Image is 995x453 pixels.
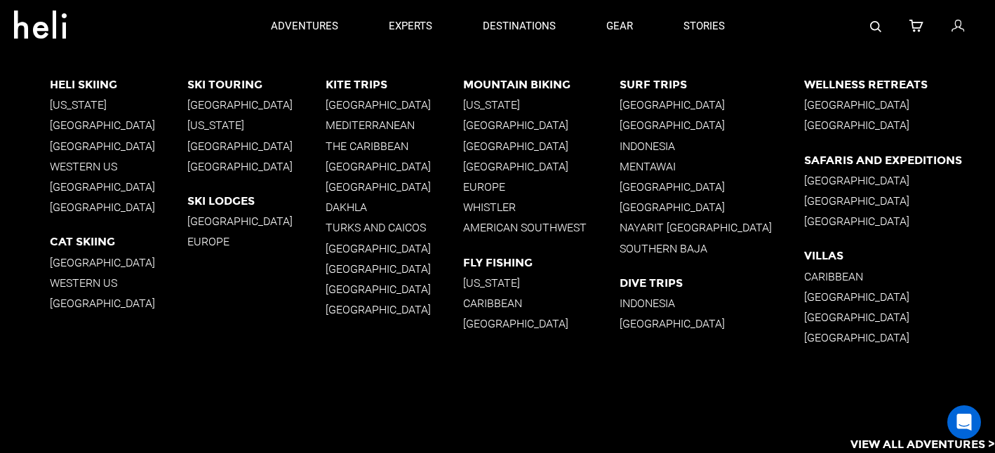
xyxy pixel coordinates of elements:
[50,119,188,132] p: [GEOGRAPHIC_DATA]
[804,270,995,283] p: Caribbean
[620,140,805,153] p: Indonesia
[804,290,995,304] p: [GEOGRAPHIC_DATA]
[50,140,188,153] p: [GEOGRAPHIC_DATA]
[50,276,188,290] p: Western US
[620,276,805,290] p: Dive Trips
[804,249,995,262] p: Villas
[187,160,326,173] p: [GEOGRAPHIC_DATA]
[50,297,188,310] p: [GEOGRAPHIC_DATA]
[187,78,326,91] p: Ski Touring
[326,283,464,296] p: [GEOGRAPHIC_DATA]
[620,180,805,194] p: [GEOGRAPHIC_DATA]
[326,303,464,316] p: [GEOGRAPHIC_DATA]
[271,19,338,34] p: adventures
[463,256,620,269] p: Fly Fishing
[804,331,995,344] p: [GEOGRAPHIC_DATA]
[326,242,464,255] p: [GEOGRAPHIC_DATA]
[50,98,188,111] p: [US_STATE]
[850,437,995,453] p: View All Adventures >
[804,174,995,187] p: [GEOGRAPHIC_DATA]
[50,78,188,91] p: Heli Skiing
[463,276,620,290] p: [US_STATE]
[326,262,464,276] p: [GEOGRAPHIC_DATA]
[620,201,805,214] p: [GEOGRAPHIC_DATA]
[187,140,326,153] p: [GEOGRAPHIC_DATA]
[187,98,326,111] p: [GEOGRAPHIC_DATA]
[870,21,881,32] img: search-bar-icon.svg
[804,78,995,91] p: Wellness Retreats
[326,160,464,173] p: [GEOGRAPHIC_DATA]
[483,19,556,34] p: destinations
[187,235,326,248] p: Europe
[620,297,805,310] p: Indonesia
[463,201,620,214] p: Whistler
[620,98,805,111] p: [GEOGRAPHIC_DATA]
[804,119,995,132] p: [GEOGRAPHIC_DATA]
[50,235,188,248] p: Cat Skiing
[187,194,326,208] p: Ski Lodges
[463,140,620,153] p: [GEOGRAPHIC_DATA]
[389,19,432,34] p: experts
[326,221,464,234] p: Turks and Caicos
[326,78,464,91] p: Kite Trips
[463,180,620,194] p: Europe
[463,98,620,111] p: [US_STATE]
[50,180,188,194] p: [GEOGRAPHIC_DATA]
[187,215,326,228] p: [GEOGRAPHIC_DATA]
[463,160,620,173] p: [GEOGRAPHIC_DATA]
[326,140,464,153] p: The Caribbean
[50,201,188,214] p: [GEOGRAPHIC_DATA]
[804,215,995,228] p: [GEOGRAPHIC_DATA]
[620,317,805,330] p: [GEOGRAPHIC_DATA]
[326,98,464,111] p: [GEOGRAPHIC_DATA]
[804,311,995,324] p: [GEOGRAPHIC_DATA]
[620,242,805,255] p: Southern Baja
[187,119,326,132] p: [US_STATE]
[463,317,620,330] p: [GEOGRAPHIC_DATA]
[620,119,805,132] p: [GEOGRAPHIC_DATA]
[804,194,995,208] p: [GEOGRAPHIC_DATA]
[947,405,981,439] div: Open Intercom Messenger
[463,297,620,310] p: Caribbean
[620,160,805,173] p: Mentawai
[50,160,188,173] p: Western US
[463,119,620,132] p: [GEOGRAPHIC_DATA]
[50,256,188,269] p: [GEOGRAPHIC_DATA]
[326,201,464,214] p: Dakhla
[326,180,464,194] p: [GEOGRAPHIC_DATA]
[463,221,620,234] p: American Southwest
[620,221,805,234] p: Nayarit [GEOGRAPHIC_DATA]
[463,78,620,91] p: Mountain Biking
[326,119,464,132] p: Mediterranean
[804,98,995,111] p: [GEOGRAPHIC_DATA]
[620,78,805,91] p: Surf Trips
[804,154,995,167] p: Safaris and Expeditions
